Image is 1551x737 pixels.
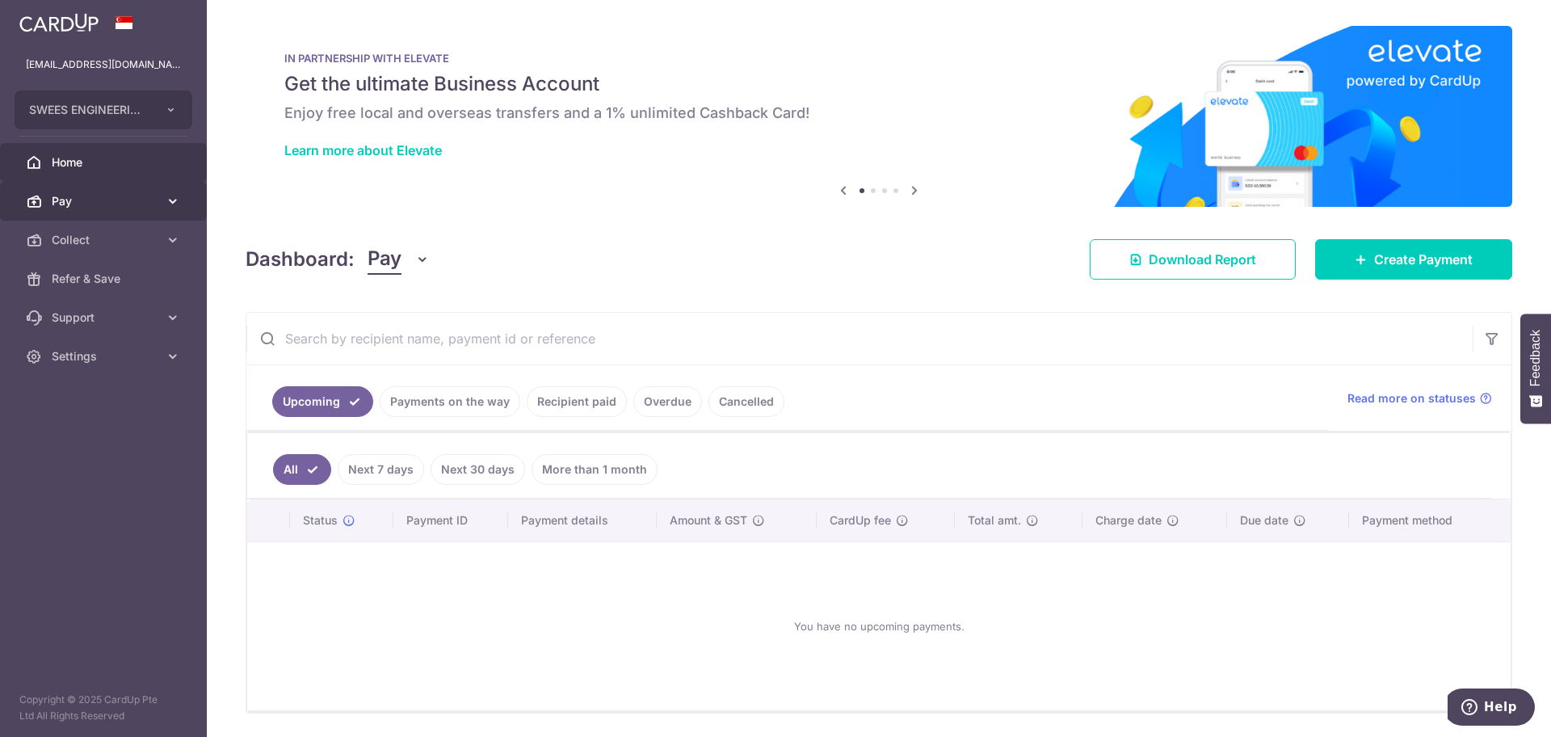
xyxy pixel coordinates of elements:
[1315,239,1512,280] a: Create Payment
[1448,689,1535,729] iframe: Opens a widget where you can find more information
[284,52,1473,65] p: IN PARTNERSHIP WITH ELEVATE
[1528,330,1543,386] span: Feedback
[1349,499,1511,541] th: Payment method
[19,13,99,32] img: CardUp
[15,91,192,129] button: SWEES ENGINEERING CO (PTE.) LTD.
[508,499,657,541] th: Payment details
[246,245,355,274] h4: Dashboard:
[273,454,331,485] a: All
[52,271,158,287] span: Refer & Save
[1347,390,1476,406] span: Read more on statuses
[1095,512,1162,529] span: Charge date
[670,512,747,529] span: Amount & GST
[52,193,158,209] span: Pay
[380,386,520,417] a: Payments on the way
[527,386,627,417] a: Recipient paid
[1374,250,1473,269] span: Create Payment
[267,555,1491,697] div: You have no upcoming payments.
[368,244,430,275] button: Pay
[272,386,373,417] a: Upcoming
[284,142,442,158] a: Learn more about Elevate
[52,310,158,326] span: Support
[246,313,1473,364] input: Search by recipient name, payment id or reference
[303,512,338,529] span: Status
[52,232,158,248] span: Collect
[1520,314,1551,423] button: Feedback - Show survey
[1347,390,1492,406] a: Read more on statuses
[284,71,1473,97] h5: Get the ultimate Business Account
[532,454,658,485] a: More than 1 month
[1090,239,1296,280] a: Download Report
[246,26,1512,207] img: Renovation banner
[968,512,1021,529] span: Total amt.
[284,103,1473,123] h6: Enjoy free local and overseas transfers and a 1% unlimited Cashback Card!
[26,57,181,73] p: [EMAIL_ADDRESS][DOMAIN_NAME]
[830,512,891,529] span: CardUp fee
[633,386,702,417] a: Overdue
[1240,512,1288,529] span: Due date
[393,499,508,541] th: Payment ID
[431,454,525,485] a: Next 30 days
[1149,250,1256,269] span: Download Report
[29,102,149,118] span: SWEES ENGINEERING CO (PTE.) LTD.
[338,454,424,485] a: Next 7 days
[52,154,158,171] span: Home
[708,386,784,417] a: Cancelled
[52,348,158,364] span: Settings
[368,244,401,275] span: Pay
